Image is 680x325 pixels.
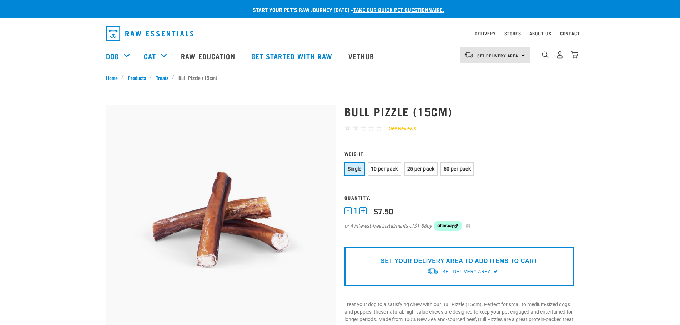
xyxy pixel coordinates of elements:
[353,207,358,214] span: 1
[106,74,122,81] a: Home
[353,8,444,11] a: take our quick pet questionnaire.
[529,32,551,35] a: About Us
[542,51,549,58] img: home-icon-1@2x.png
[100,24,580,44] nav: dropdown navigation
[404,162,438,176] button: 25 per pack
[434,221,462,231] img: Afterpay
[442,269,491,274] span: Set Delivery Area
[368,124,374,132] span: ☆
[152,74,172,81] a: Treats
[344,207,352,214] button: -
[556,51,564,59] img: user.png
[341,42,383,70] a: Vethub
[344,151,574,156] h3: Weight:
[344,195,574,200] h3: Quantity:
[244,42,341,70] a: Get started with Raw
[344,124,351,132] span: ☆
[344,105,574,118] h1: Bull Pizzle (15cm)
[440,162,474,176] button: 50 per pack
[477,54,519,57] span: Set Delivery Area
[444,166,471,172] span: 50 per pack
[106,74,574,81] nav: breadcrumbs
[106,51,119,61] a: Dog
[368,162,401,176] button: 10 per pack
[381,257,538,265] p: SET YOUR DELIVERY AREA TO ADD ITEMS TO CART
[174,42,244,70] a: Raw Education
[414,222,427,230] span: $1.88
[352,124,358,132] span: ☆
[560,32,580,35] a: Contact
[124,74,150,81] a: Products
[106,26,193,41] img: Raw Essentials Logo
[427,268,439,275] img: van-moving.png
[475,32,495,35] a: Delivery
[407,166,434,172] span: 25 per pack
[348,166,362,172] span: Single
[382,125,416,132] a: See Reviews
[344,221,574,231] div: or 4 interest-free instalments of by
[571,51,578,59] img: home-icon@2x.png
[374,207,393,215] div: $7.50
[376,124,382,132] span: ☆
[360,124,366,132] span: ☆
[504,32,521,35] a: Stores
[371,166,398,172] span: 10 per pack
[359,207,367,214] button: +
[144,51,156,61] a: Cat
[464,52,474,58] img: van-moving.png
[344,162,365,176] button: Single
